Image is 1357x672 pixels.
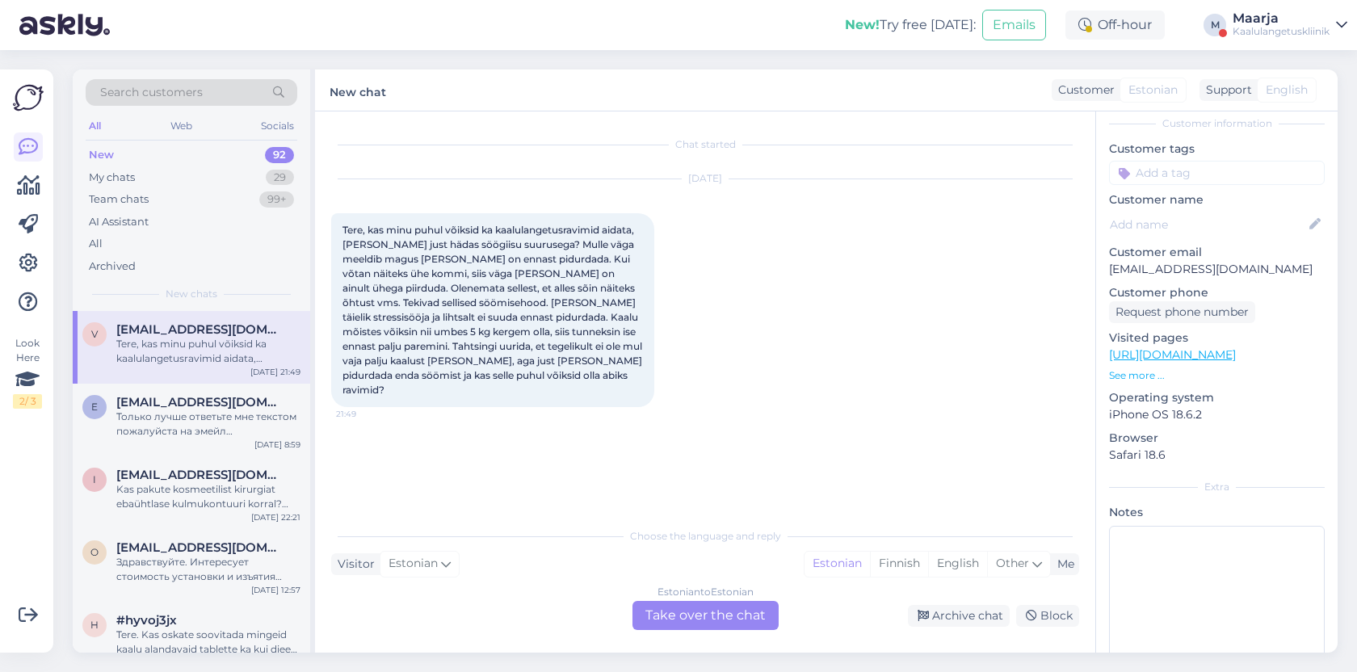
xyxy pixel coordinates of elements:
[928,552,987,576] div: English
[116,540,284,555] span: oksana300568@mail.ru
[90,546,99,558] span: o
[93,473,96,485] span: i
[1109,406,1325,423] p: iPhone OS 18.6.2
[1109,504,1325,521] p: Notes
[1233,25,1330,38] div: Kaalulangetuskliinik
[1266,82,1308,99] span: English
[996,556,1029,570] span: Other
[91,328,98,340] span: v
[1109,368,1325,383] p: See more ...
[89,147,114,163] div: New
[1051,556,1074,573] div: Me
[1110,216,1306,233] input: Add name
[116,482,300,511] div: Kas pakute kosmeetilist kirurgiat ebaühtlase kulmukontuuri korral? Näiteks luutsemendi kasutamist?
[389,555,438,573] span: Estonian
[331,137,1079,152] div: Chat started
[1109,261,1325,278] p: [EMAIL_ADDRESS][DOMAIN_NAME]
[870,552,928,576] div: Finnish
[1109,301,1255,323] div: Request phone number
[100,84,203,101] span: Search customers
[13,336,42,409] div: Look Here
[1109,389,1325,406] p: Operating system
[331,556,375,573] div: Visitor
[1052,82,1115,99] div: Customer
[86,115,104,136] div: All
[331,529,1079,544] div: Choose the language and reply
[1109,480,1325,494] div: Extra
[89,236,103,252] div: All
[116,395,284,409] span: explose2@inbox.lv
[982,10,1046,40] button: Emails
[1199,82,1252,99] div: Support
[116,613,177,628] span: #hyvoj3jx
[331,171,1079,186] div: [DATE]
[89,258,136,275] div: Archived
[116,322,284,337] span: veronikanahkur@gmail.com
[251,584,300,596] div: [DATE] 12:57
[90,619,99,631] span: h
[116,409,300,439] div: Только лучше ответьте мне текстом пожалуйста на эмейл [EMAIL_ADDRESS][DOMAIN_NAME] или смс , а то...
[259,191,294,208] div: 99+
[1109,116,1325,131] div: Customer information
[166,287,217,301] span: New chats
[116,468,284,482] span: ilumetsroven@gmail.com
[342,224,645,396] span: Tere, kas minu puhul võiksid ka kaalulangetusravimid aidata, [PERSON_NAME] just hädas söögiisu su...
[266,170,294,186] div: 29
[1233,12,1347,38] a: MaarjaKaalulangetuskliinik
[330,79,386,101] label: New chat
[845,17,880,32] b: New!
[13,394,42,409] div: 2 / 3
[1109,347,1236,362] a: [URL][DOMAIN_NAME]
[258,115,297,136] div: Socials
[251,511,300,523] div: [DATE] 22:21
[91,401,98,413] span: e
[116,555,300,584] div: Здравствуйте. Интересует стоимость установки и изъятия внутрижелудочного баллона.
[657,585,754,599] div: Estonian to Estonian
[167,115,195,136] div: Web
[632,601,779,630] div: Take over the chat
[265,147,294,163] div: 92
[1109,284,1325,301] p: Customer phone
[1109,244,1325,261] p: Customer email
[1109,447,1325,464] p: Safari 18.6
[336,408,397,420] span: 21:49
[1109,430,1325,447] p: Browser
[1128,82,1178,99] span: Estonian
[250,366,300,378] div: [DATE] 21:49
[805,552,870,576] div: Estonian
[1065,10,1165,40] div: Off-hour
[89,191,149,208] div: Team chats
[13,82,44,113] img: Askly Logo
[116,628,300,657] div: Tere. Kas oskate soovitada mingeid kaalu alandavaid tablette ka kui dieeti pean. Või mingit teed ...
[254,439,300,451] div: [DATE] 8:59
[845,15,976,35] div: Try free [DATE]:
[89,214,149,230] div: AI Assistant
[1109,330,1325,346] p: Visited pages
[1233,12,1330,25] div: Maarja
[908,605,1010,627] div: Archive chat
[89,170,135,186] div: My chats
[1109,141,1325,157] p: Customer tags
[1204,14,1226,36] div: M
[116,337,300,366] div: Tere, kas minu puhul võiksid ka kaalulangetusravimid aidata, [PERSON_NAME] just hädas söögiisu su...
[1109,191,1325,208] p: Customer name
[1016,605,1079,627] div: Block
[1109,161,1325,185] input: Add a tag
